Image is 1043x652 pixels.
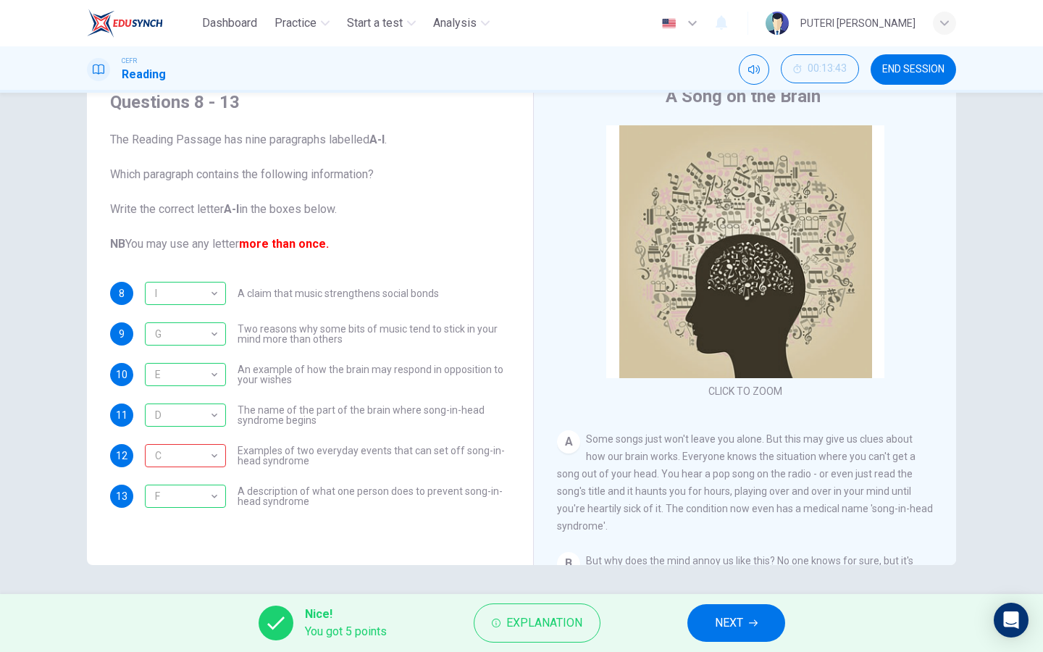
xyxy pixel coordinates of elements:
div: E [145,354,221,396]
span: 12 [116,451,127,461]
div: E [145,363,226,386]
span: CEFR [122,56,137,66]
span: 00:13:43 [808,63,847,75]
button: Dashboard [196,10,263,36]
span: Dashboard [202,14,257,32]
div: I [145,282,226,305]
span: Start a test [347,14,403,32]
span: Nice! [305,606,387,623]
span: You got 5 points [305,623,387,640]
span: Examples of two everyday events that can set off song-in-head syndrome [238,446,510,466]
div: D [145,395,221,436]
span: END SESSION [882,64,944,75]
img: en [660,18,678,29]
h1: Reading [122,66,166,83]
span: An example of how the brain may respond in opposition to your wishes [238,364,510,385]
span: 9 [119,329,125,339]
button: Analysis [427,10,495,36]
div: C [145,435,221,477]
button: Explanation [474,603,600,643]
div: F [145,476,221,517]
span: The Reading Passage has nine paragraphs labelled . Which paragraph contains the following informa... [110,131,510,253]
img: EduSynch logo [87,9,163,38]
button: 00:13:43 [781,54,859,83]
span: A claim that music strengthens social bonds [238,288,439,298]
button: Start a test [341,10,422,36]
div: B [557,552,580,575]
div: F [145,485,226,508]
div: G [145,314,221,355]
span: Practice [275,14,317,32]
span: A description of what one person does to prevent song-in-head syndrome [238,486,510,506]
div: PUTERI [PERSON_NAME] [800,14,916,32]
h4: A Song on the Brain [666,85,821,108]
div: A [557,430,580,454]
div: A [145,444,226,467]
span: NEXT [715,613,743,633]
button: END SESSION [871,54,956,85]
span: 13 [116,491,127,501]
button: Practice [269,10,335,36]
div: Open Intercom Messenger [994,603,1029,638]
span: Some songs just won't leave you alone. But this may give us clues about how our brain works. Ever... [557,433,933,532]
span: But why does the mind annoy us like this? No one knows for sure, but it's probably because the br... [557,555,929,636]
b: A-l [369,133,385,146]
div: I [145,273,221,314]
div: Hide [781,54,859,85]
span: Explanation [506,613,582,633]
font: more than once. [239,237,329,251]
h4: Questions 8 - 13 [110,91,510,114]
img: Profile picture [766,12,789,35]
div: Mute [739,54,769,85]
span: The name of the part of the brain where song-in-head syndrome begins [238,405,510,425]
span: 8 [119,288,125,298]
div: D [145,404,226,427]
span: Two reasons why some bits of music tend to stick in your mind more than others [238,324,510,344]
span: Analysis [433,14,477,32]
span: 11 [116,410,127,420]
div: G [145,322,226,346]
b: A-l [224,202,239,216]
a: EduSynch logo [87,9,196,38]
button: NEXT [687,604,785,642]
b: NB [110,237,125,251]
span: 10 [116,369,127,380]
